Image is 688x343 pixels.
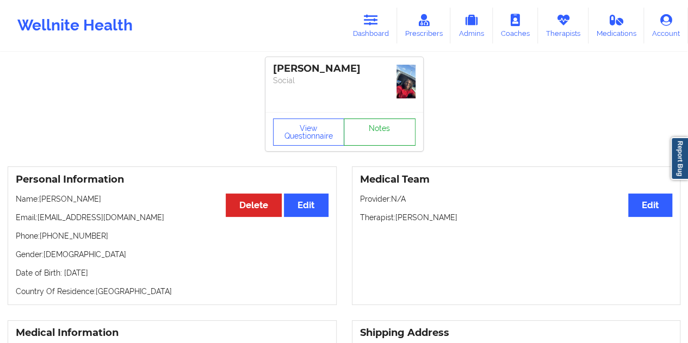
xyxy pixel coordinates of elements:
[16,194,328,204] p: Name: [PERSON_NAME]
[360,212,673,223] p: Therapist: [PERSON_NAME]
[450,8,493,43] a: Admins
[360,327,673,339] h3: Shipping Address
[344,119,416,146] a: Notes
[397,8,451,43] a: Prescribers
[16,267,328,278] p: Date of Birth: [DATE]
[588,8,644,43] a: Medications
[273,75,416,86] p: Social
[360,194,673,204] p: Provider: N/A
[538,8,588,43] a: Therapists
[16,327,328,339] h3: Medical Information
[16,286,328,297] p: Country Of Residence: [GEOGRAPHIC_DATA]
[644,8,688,43] a: Account
[16,173,328,186] h3: Personal Information
[16,230,328,241] p: Phone: [PHONE_NUMBER]
[396,65,416,98] img: c8cb8f7a-fde5-4835-a0c3-0903fa8010ce_8ea174fa-bb56-42aa-92b8-1386cb77d9556191C797-A5BE-4865-B132-...
[16,249,328,260] p: Gender: [DEMOGRAPHIC_DATA]
[493,8,538,43] a: Coaches
[273,63,416,75] div: [PERSON_NAME]
[284,194,328,217] button: Edit
[226,194,282,217] button: Delete
[360,173,673,186] h3: Medical Team
[628,194,672,217] button: Edit
[16,212,328,223] p: Email: [EMAIL_ADDRESS][DOMAIN_NAME]
[273,119,345,146] button: View Questionnaire
[345,8,397,43] a: Dashboard
[671,137,688,180] a: Report Bug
